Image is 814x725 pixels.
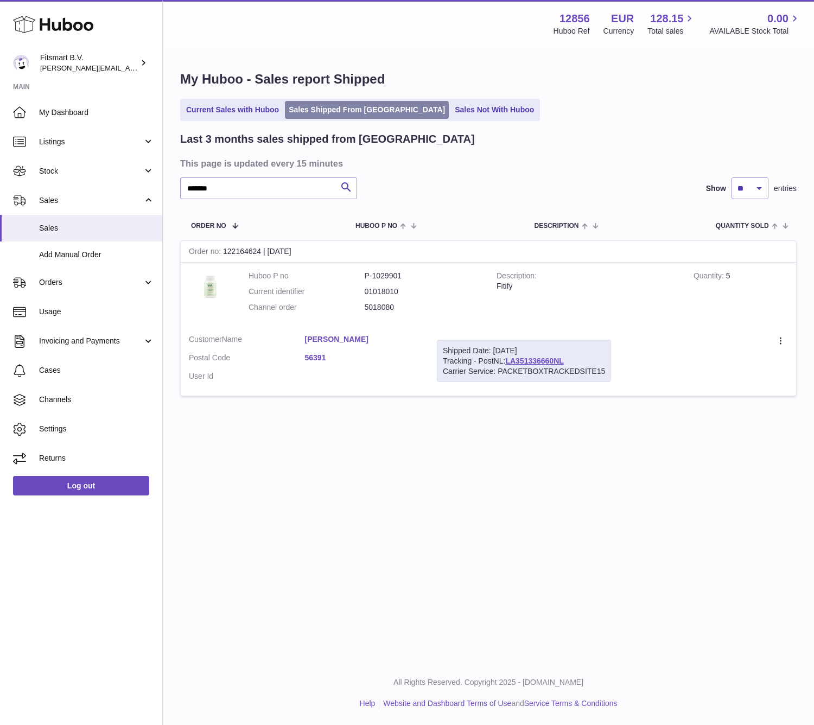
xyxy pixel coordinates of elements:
a: 56391 [305,353,421,363]
strong: Order no [189,247,223,258]
a: 128.15 Total sales [647,11,696,36]
dt: Postal Code [189,353,305,366]
a: Service Terms & Conditions [524,699,618,708]
dd: 5018080 [365,302,481,313]
h2: Last 3 months sales shipped from [GEOGRAPHIC_DATA] [180,132,475,147]
label: Show [706,183,726,194]
span: Huboo P no [355,222,397,230]
a: LA351336660NL [505,357,563,365]
a: Website and Dashboard Terms of Use [383,699,511,708]
span: Stock [39,166,143,176]
img: 128561739542540.png [189,271,232,302]
span: Listings [39,137,143,147]
span: 0.00 [767,11,788,26]
span: Quantity Sold [716,222,769,230]
span: Cases [39,365,154,376]
span: Channels [39,395,154,405]
span: Invoicing and Payments [39,336,143,346]
a: Log out [13,476,149,495]
dt: Current identifier [249,287,365,297]
span: Order No [191,222,226,230]
span: Total sales [647,26,696,36]
a: Sales Not With Huboo [451,101,538,119]
div: Fitify [497,281,677,291]
span: [PERSON_NAME][EMAIL_ADDRESS][DOMAIN_NAME] [40,63,218,72]
a: Current Sales with Huboo [182,101,283,119]
span: AVAILABLE Stock Total [709,26,801,36]
span: Sales [39,223,154,233]
span: Description [534,222,578,230]
li: and [379,698,617,709]
span: 128.15 [650,11,683,26]
div: Tracking - PostNL: [437,340,611,383]
dd: 01018010 [365,287,481,297]
a: 0.00 AVAILABLE Stock Total [709,11,801,36]
div: Shipped Date: [DATE] [443,346,605,356]
div: 122164624 | [DATE] [181,241,796,263]
span: Usage [39,307,154,317]
dd: P-1029901 [365,271,481,281]
span: entries [774,183,797,194]
div: Currency [603,26,634,36]
span: Customer [189,335,222,344]
dt: User Id [189,371,305,381]
p: All Rights Reserved. Copyright 2025 - [DOMAIN_NAME] [171,677,805,688]
span: Returns [39,453,154,463]
a: [PERSON_NAME] [305,334,421,345]
dt: Huboo P no [249,271,365,281]
span: My Dashboard [39,107,154,118]
h1: My Huboo - Sales report Shipped [180,71,797,88]
div: Carrier Service: PACKETBOXTRACKEDSITE15 [443,366,605,377]
div: Fitsmart B.V. [40,53,138,73]
span: Orders [39,277,143,288]
strong: EUR [611,11,634,26]
h3: This page is updated every 15 minutes [180,157,794,169]
span: Settings [39,424,154,434]
dt: Name [189,334,305,347]
strong: 12856 [559,11,590,26]
span: Sales [39,195,143,206]
dt: Channel order [249,302,365,313]
strong: Quantity [694,271,726,283]
img: jonathan@leaderoo.com [13,55,29,71]
a: Sales Shipped From [GEOGRAPHIC_DATA] [285,101,449,119]
strong: Description [497,271,537,283]
div: Huboo Ref [554,26,590,36]
a: Help [360,699,376,708]
span: Add Manual Order [39,250,154,260]
td: 5 [685,263,796,326]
